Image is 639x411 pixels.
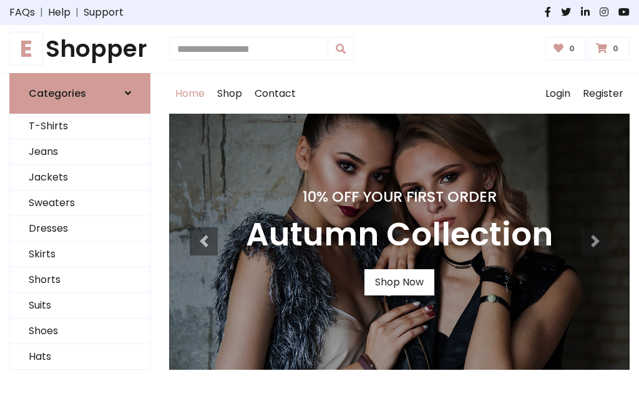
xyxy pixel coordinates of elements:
a: Jackets [10,165,150,191]
a: T-Shirts [10,114,150,139]
h4: 10% Off Your First Order [246,188,553,205]
a: Categories [9,73,150,114]
a: Skirts [10,242,150,267]
h6: Categories [29,87,86,99]
a: Shoes [10,319,150,344]
span: | [35,5,48,20]
span: 0 [566,43,578,54]
span: | [71,5,84,20]
a: Shop [211,74,248,114]
a: Home [169,74,211,114]
a: Support [84,5,124,20]
h1: Shopper [9,35,150,63]
a: Shop Now [364,269,434,295]
a: Jeans [10,139,150,165]
a: Suits [10,293,150,319]
a: FAQs [9,5,35,20]
a: 0 [588,37,630,61]
a: Shorts [10,267,150,293]
h3: Autumn Collection [246,215,553,254]
a: Contact [248,74,302,114]
a: Help [48,5,71,20]
span: E [9,32,43,66]
span: 0 [610,43,622,54]
a: Sweaters [10,191,150,216]
a: Login [539,74,577,114]
a: Dresses [10,216,150,242]
a: EShopper [9,35,150,63]
a: Hats [10,344,150,370]
a: Register [577,74,630,114]
a: 0 [545,37,586,61]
